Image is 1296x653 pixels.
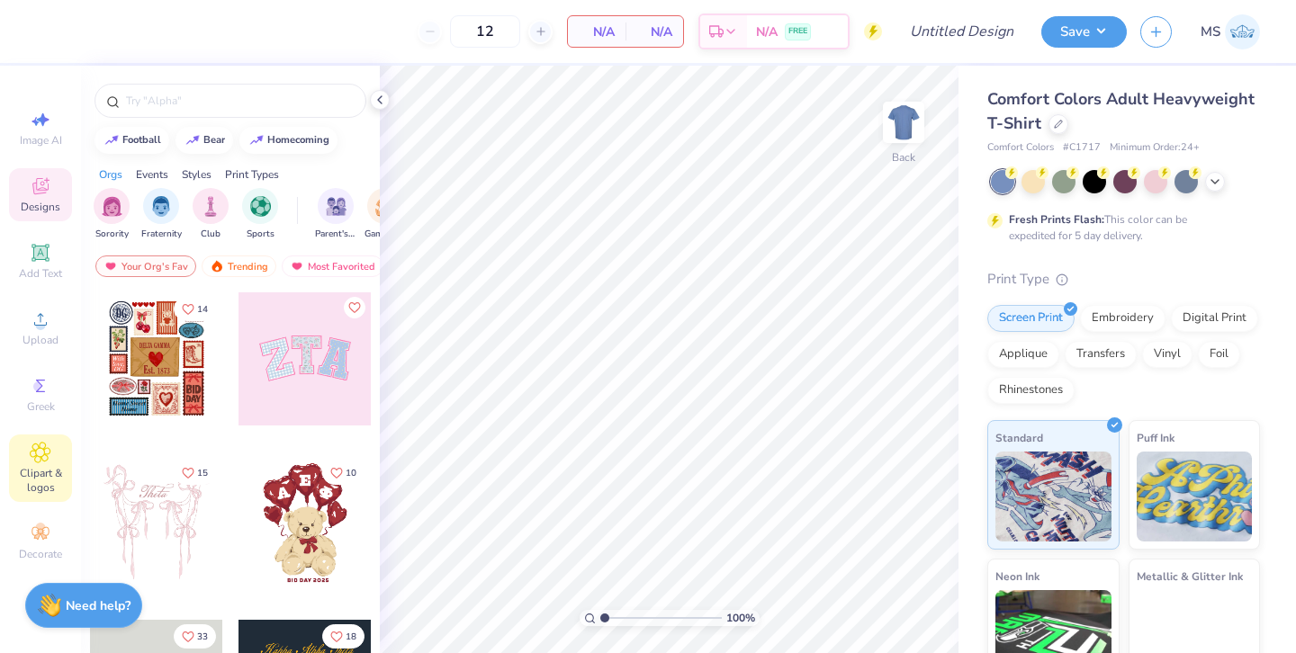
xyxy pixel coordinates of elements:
[1009,212,1104,227] strong: Fresh Prints Flash:
[364,228,406,241] span: Game Day
[315,188,356,241] button: filter button
[19,547,62,561] span: Decorate
[1137,428,1174,447] span: Puff Ink
[315,188,356,241] div: filter for Parent's Weekend
[174,297,216,321] button: Like
[282,255,383,277] div: Most Favorited
[756,22,778,41] span: N/A
[995,567,1039,586] span: Neon Ink
[242,188,278,241] div: filter for Sports
[346,632,356,641] span: 18
[315,228,356,241] span: Parent's Weekend
[895,13,1028,49] input: Untitled Design
[1225,14,1260,49] img: Madeline Schoner
[322,624,364,649] button: Like
[94,188,130,241] div: filter for Sorority
[987,341,1059,368] div: Applique
[197,305,208,314] span: 14
[9,466,72,495] span: Clipart & logos
[322,461,364,485] button: Like
[326,196,346,217] img: Parent's Weekend Image
[995,452,1111,541] img: Standard
[892,149,915,165] div: Back
[1198,341,1240,368] div: Foil
[141,188,182,241] div: filter for Fraternity
[21,200,60,214] span: Designs
[346,469,356,478] span: 10
[1041,16,1127,48] button: Save
[267,135,329,145] div: homecoming
[239,127,337,154] button: homecoming
[174,461,216,485] button: Like
[1080,305,1165,332] div: Embroidery
[987,377,1075,404] div: Rhinestones
[375,196,396,217] img: Game Day Image
[201,228,220,241] span: Club
[185,135,200,146] img: trend_line.gif
[203,135,225,145] div: bear
[141,228,182,241] span: Fraternity
[987,269,1260,290] div: Print Type
[197,469,208,478] span: 15
[124,92,355,110] input: Try "Alpha"
[122,135,161,145] div: football
[1110,140,1200,156] span: Minimum Order: 24 +
[1009,211,1230,244] div: This color can be expedited for 5 day delivery.
[22,333,58,347] span: Upload
[95,228,129,241] span: Sorority
[103,260,118,273] img: most_fav.gif
[579,22,615,41] span: N/A
[726,610,755,626] span: 100 %
[250,196,271,217] img: Sports Image
[364,188,406,241] button: filter button
[1201,22,1220,42] span: MS
[249,135,264,146] img: trend_line.gif
[225,166,279,183] div: Print Types
[102,196,122,217] img: Sorority Image
[995,428,1043,447] span: Standard
[193,188,229,241] div: filter for Club
[95,255,196,277] div: Your Org's Fav
[987,305,1075,332] div: Screen Print
[20,133,62,148] span: Image AI
[66,597,130,614] strong: Need help?
[364,188,406,241] div: filter for Game Day
[987,140,1054,156] span: Comfort Colors
[636,22,672,41] span: N/A
[175,127,233,154] button: bear
[174,624,216,649] button: Like
[242,188,278,241] button: filter button
[344,297,365,318] button: Like
[27,399,55,414] span: Greek
[210,260,224,273] img: trending.gif
[104,135,119,146] img: trend_line.gif
[1137,452,1253,541] img: Puff Ink
[1142,341,1192,368] div: Vinyl
[19,266,62,281] span: Add Text
[94,188,130,241] button: filter button
[987,88,1255,134] span: Comfort Colors Adult Heavyweight T-Shirt
[1065,341,1137,368] div: Transfers
[247,228,274,241] span: Sports
[202,255,276,277] div: Trending
[290,260,304,273] img: most_fav.gif
[182,166,211,183] div: Styles
[886,104,922,140] img: Back
[151,196,171,217] img: Fraternity Image
[141,188,182,241] button: filter button
[1137,567,1243,586] span: Metallic & Glitter Ink
[201,196,220,217] img: Club Image
[1171,305,1258,332] div: Digital Print
[788,25,807,38] span: FREE
[193,188,229,241] button: filter button
[1063,140,1101,156] span: # C1717
[136,166,168,183] div: Events
[1201,14,1260,49] a: MS
[450,15,520,48] input: – –
[197,632,208,641] span: 33
[99,166,122,183] div: Orgs
[94,127,169,154] button: football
